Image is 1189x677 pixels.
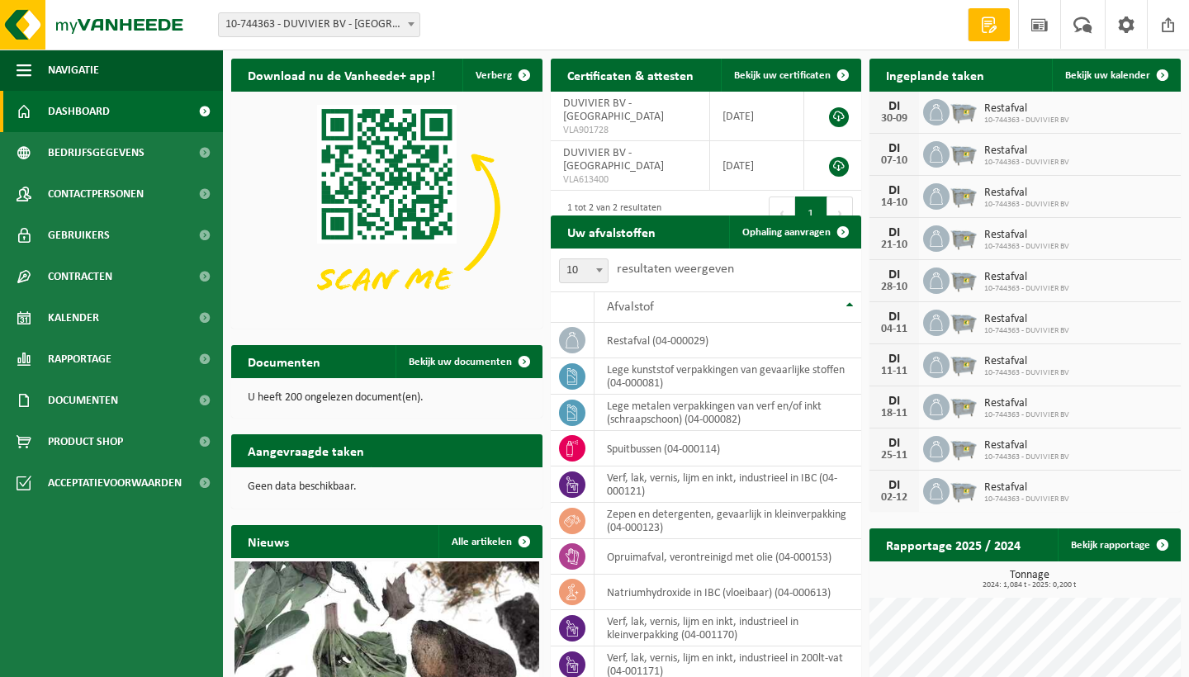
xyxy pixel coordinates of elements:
[48,421,123,462] span: Product Shop
[551,215,672,248] h2: Uw afvalstoffen
[984,271,1069,284] span: Restafval
[795,196,827,230] button: 1
[950,265,978,293] img: WB-2500-GAL-GY-01
[1065,70,1150,81] span: Bekijk uw kalender
[984,439,1069,452] span: Restafval
[1052,59,1179,92] a: Bekijk uw kalender
[231,434,381,466] h2: Aangevraagde taken
[409,357,512,367] span: Bekijk uw documenten
[878,492,911,504] div: 02-12
[248,481,526,493] p: Geen data beschikbaar.
[950,307,978,335] img: WB-2500-GAL-GY-01
[710,141,804,191] td: [DATE]
[869,59,1001,91] h2: Ingeplande taken
[950,349,978,377] img: WB-2500-GAL-GY-01
[563,147,664,173] span: DUVIVIER BV - [GEOGRAPHIC_DATA]
[594,503,862,539] td: zepen en detergenten, gevaarlijk in kleinverpakking (04-000123)
[607,301,654,314] span: Afvalstof
[1058,528,1179,561] a: Bekijk rapportage
[878,437,911,450] div: DI
[721,59,860,92] a: Bekijk uw certificaten
[984,242,1069,252] span: 10-744363 - DUVIVIER BV
[218,12,420,37] span: 10-744363 - DUVIVIER BV - BRUGGE
[48,215,110,256] span: Gebruikers
[594,358,862,395] td: lege kunststof verpakkingen van gevaarlijke stoffen (04-000081)
[984,368,1069,378] span: 10-744363 - DUVIVIER BV
[48,91,110,132] span: Dashboard
[48,297,99,338] span: Kalender
[48,338,111,380] span: Rapportage
[984,355,1069,368] span: Restafval
[878,155,911,167] div: 07-10
[594,610,862,646] td: verf, lak, vernis, lijm en inkt, industrieel in kleinverpakking (04-001170)
[878,184,911,197] div: DI
[769,196,795,230] button: Previous
[984,229,1069,242] span: Restafval
[462,59,541,92] button: Verberg
[48,380,118,421] span: Documenten
[231,92,542,325] img: Download de VHEPlus App
[734,70,831,81] span: Bekijk uw certificaten
[594,539,862,575] td: opruimafval, verontreinigd met olie (04-000153)
[878,268,911,282] div: DI
[231,59,452,91] h2: Download nu de Vanheede+ app!
[617,263,734,276] label: resultaten weergeven
[984,397,1069,410] span: Restafval
[950,181,978,209] img: WB-2500-GAL-GY-01
[950,391,978,419] img: WB-2500-GAL-GY-01
[48,50,99,91] span: Navigatie
[984,144,1069,158] span: Restafval
[878,239,911,251] div: 21-10
[878,324,911,335] div: 04-11
[231,525,306,557] h2: Nieuws
[984,410,1069,420] span: 10-744363 - DUVIVIER BV
[984,481,1069,495] span: Restafval
[984,116,1069,125] span: 10-744363 - DUVIVIER BV
[984,158,1069,168] span: 10-744363 - DUVIVIER BV
[878,570,1181,589] h3: Tonnage
[551,59,710,91] h2: Certificaten & attesten
[594,323,862,358] td: restafval (04-000029)
[878,113,911,125] div: 30-09
[869,528,1037,561] h2: Rapportage 2025 / 2024
[8,641,276,677] iframe: chat widget
[878,408,911,419] div: 18-11
[594,466,862,503] td: verf, lak, vernis, lijm en inkt, industrieel in IBC (04-000121)
[594,431,862,466] td: spuitbussen (04-000114)
[984,284,1069,294] span: 10-744363 - DUVIVIER BV
[48,132,144,173] span: Bedrijfsgegevens
[438,525,541,558] a: Alle artikelen
[878,310,911,324] div: DI
[984,452,1069,462] span: 10-744363 - DUVIVIER BV
[878,226,911,239] div: DI
[984,200,1069,210] span: 10-744363 - DUVIVIER BV
[48,256,112,297] span: Contracten
[878,479,911,492] div: DI
[248,392,526,404] p: U heeft 200 ongelezen document(en).
[950,476,978,504] img: WB-2500-GAL-GY-01
[984,187,1069,200] span: Restafval
[559,258,609,283] span: 10
[742,227,831,238] span: Ophaling aanvragen
[984,495,1069,504] span: 10-744363 - DUVIVIER BV
[48,173,144,215] span: Contactpersonen
[231,345,337,377] h2: Documenten
[950,433,978,462] img: WB-2500-GAL-GY-01
[878,197,911,209] div: 14-10
[950,97,978,125] img: WB-2500-GAL-GY-01
[950,139,978,167] img: WB-2500-GAL-GY-01
[878,395,911,408] div: DI
[559,195,661,231] div: 1 tot 2 van 2 resultaten
[560,259,608,282] span: 10
[878,353,911,366] div: DI
[950,223,978,251] img: WB-2500-GAL-GY-01
[594,575,862,610] td: natriumhydroxide in IBC (vloeibaar) (04-000613)
[48,462,182,504] span: Acceptatievoorwaarden
[827,196,853,230] button: Next
[396,345,541,378] a: Bekijk uw documenten
[878,581,1181,589] span: 2024: 1,084 t - 2025: 0,200 t
[984,102,1069,116] span: Restafval
[563,124,697,137] span: VLA901728
[563,173,697,187] span: VLA613400
[729,215,860,249] a: Ophaling aanvragen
